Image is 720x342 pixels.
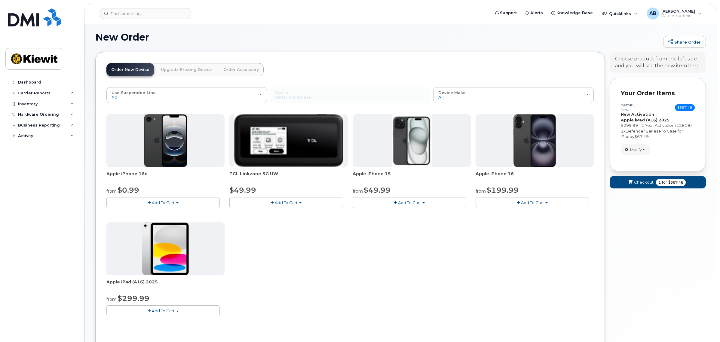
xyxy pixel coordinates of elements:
[234,114,343,167] img: linkzone5g.png
[106,197,220,208] button: Add To Cart
[106,87,267,103] button: Use Suspended Line No
[438,90,466,95] span: Device Make
[621,89,695,98] p: Your Order Items
[621,118,669,122] strong: Apple iPad (A16) 2025
[621,123,695,128] div: $299.99 - 2 Year Activation (128GB)
[106,171,225,183] div: Apple iPhone 16e
[615,56,700,69] div: Choose product from the left side and you will see the new item here.
[694,316,715,337] iframe: Messenger Launcher
[487,186,519,194] span: $199.99
[634,134,649,139] span: $67.49
[661,180,668,185] span: for
[392,114,432,167] img: iphone15.jpg
[610,176,706,188] button: Checkout 1 for $367.48
[621,112,654,117] strong: New Activation
[229,186,256,194] span: $49.99
[144,114,187,167] img: iphone16e.png
[476,188,486,194] small: from
[433,87,594,103] button: Device Make All
[142,222,189,275] img: ipad_11.png
[438,95,444,99] span: All
[353,188,363,194] small: from
[476,197,589,208] button: Add To Cart
[353,171,471,183] div: Apple iPhone 15
[675,104,695,111] span: $367.48
[668,180,683,185] span: $367.48
[156,63,217,76] a: Upgrade Existing Device
[663,36,706,48] a: Share Order
[621,103,635,111] h3: Item
[476,171,594,183] div: Apple iPhone 16
[621,108,628,112] small: new
[621,129,623,133] span: 1
[364,186,391,194] span: $49.99
[112,95,117,99] span: No
[621,129,683,139] span: Defender Series Pro Case for iPad
[353,197,466,208] button: Add To Cart
[112,90,156,95] span: Use Suspended Line
[118,294,149,303] span: $299.99
[95,32,660,42] h1: New Order
[630,147,642,152] span: Modify
[152,308,175,313] span: Add To Cart
[106,297,117,302] small: from
[106,63,154,76] a: Order New Device
[513,114,556,167] img: iphone_16_plus.png
[621,144,650,155] button: Modify
[630,102,635,107] span: #1
[152,200,175,205] span: Add To Cart
[275,200,298,205] span: Add To Cart
[229,171,348,183] div: TCL Linkzone 5G UW
[621,128,695,139] div: x by
[521,200,544,205] span: Add To Cart
[106,188,117,194] small: from
[634,179,654,185] span: Checkout
[398,200,421,205] span: Add To Cart
[106,279,225,291] div: Apple iPad (A16) 2025
[229,197,343,208] button: Add To Cart
[658,180,661,185] span: 1
[118,186,139,194] span: $0.99
[106,305,220,316] button: Add To Cart
[219,63,264,76] a: Order Accessory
